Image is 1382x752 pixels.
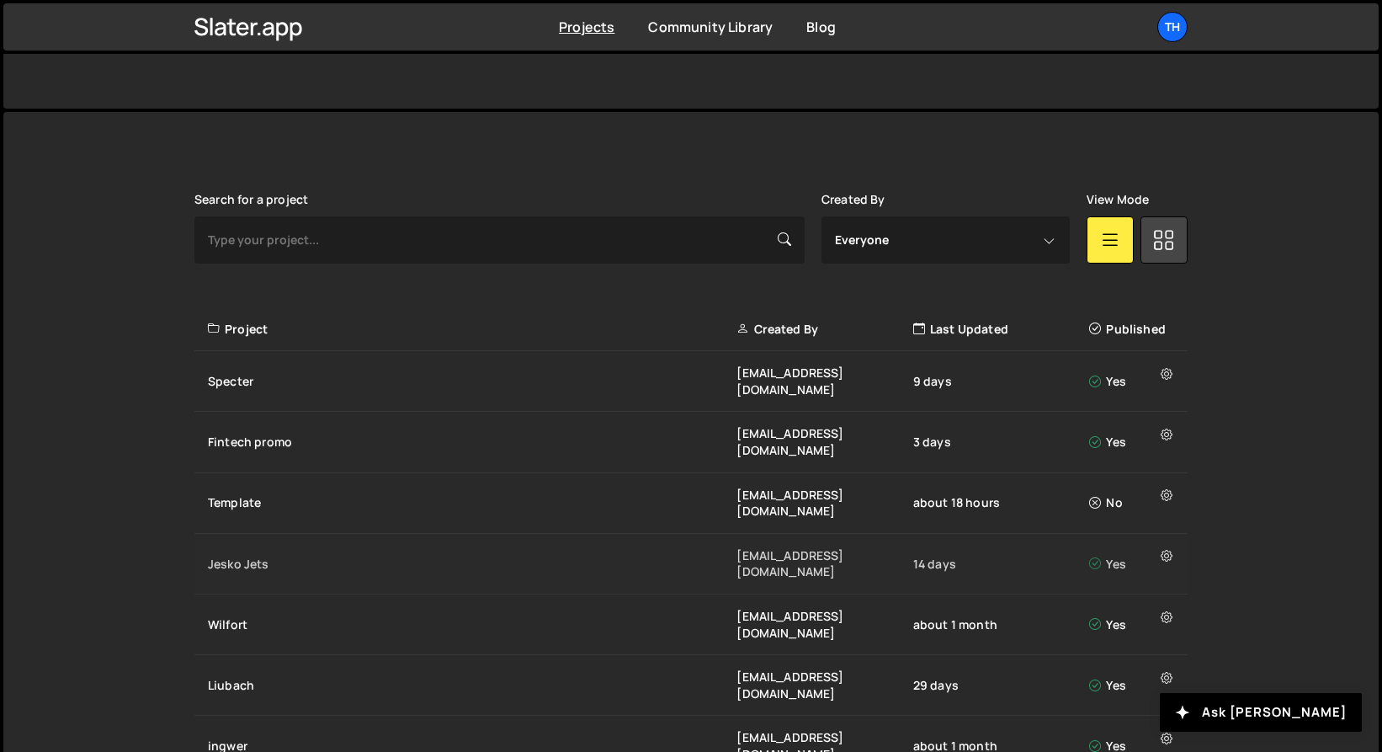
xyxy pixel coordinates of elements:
[194,351,1188,412] a: Specter [EMAIL_ADDRESS][DOMAIN_NAME] 9 days Yes
[208,616,736,633] div: Wilfort
[208,434,736,451] div: Fintech promo
[913,616,1089,633] div: about 1 month
[1087,193,1149,206] label: View Mode
[913,677,1089,694] div: 29 days
[913,321,1089,338] div: Last Updated
[736,608,912,641] div: [EMAIL_ADDRESS][DOMAIN_NAME]
[821,193,885,206] label: Created By
[208,321,736,338] div: Project
[1089,373,1177,390] div: Yes
[194,216,805,264] input: Type your project...
[913,494,1089,511] div: about 18 hours
[208,677,736,694] div: Liubach
[736,321,912,338] div: Created By
[559,18,614,36] a: Projects
[736,425,912,458] div: [EMAIL_ADDRESS][DOMAIN_NAME]
[648,18,773,36] a: Community Library
[194,412,1188,472] a: Fintech promo [EMAIL_ADDRESS][DOMAIN_NAME] 3 days Yes
[913,556,1089,573] div: 14 days
[1089,616,1177,633] div: Yes
[1089,494,1177,511] div: No
[194,193,308,206] label: Search for a project
[194,473,1188,534] a: Template [EMAIL_ADDRESS][DOMAIN_NAME] about 18 hours No
[736,669,912,701] div: [EMAIL_ADDRESS][DOMAIN_NAME]
[913,373,1089,390] div: 9 days
[1160,693,1362,732] button: Ask [PERSON_NAME]
[194,595,1188,655] a: Wilfort [EMAIL_ADDRESS][DOMAIN_NAME] about 1 month Yes
[736,487,912,520] div: [EMAIL_ADDRESS][DOMAIN_NAME]
[1089,677,1177,694] div: Yes
[1089,556,1177,573] div: Yes
[1157,12,1188,42] a: Th
[208,556,736,573] div: Jesko Jets
[736,547,912,580] div: [EMAIL_ADDRESS][DOMAIN_NAME]
[806,18,836,36] a: Blog
[208,373,736,390] div: Specter
[194,534,1188,595] a: Jesko Jets [EMAIL_ADDRESS][DOMAIN_NAME] 14 days Yes
[208,494,736,511] div: Template
[913,434,1089,451] div: 3 days
[736,365,912,397] div: [EMAIL_ADDRESS][DOMAIN_NAME]
[1089,434,1177,451] div: Yes
[1089,321,1177,338] div: Published
[194,655,1188,716] a: Liubach [EMAIL_ADDRESS][DOMAIN_NAME] 29 days Yes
